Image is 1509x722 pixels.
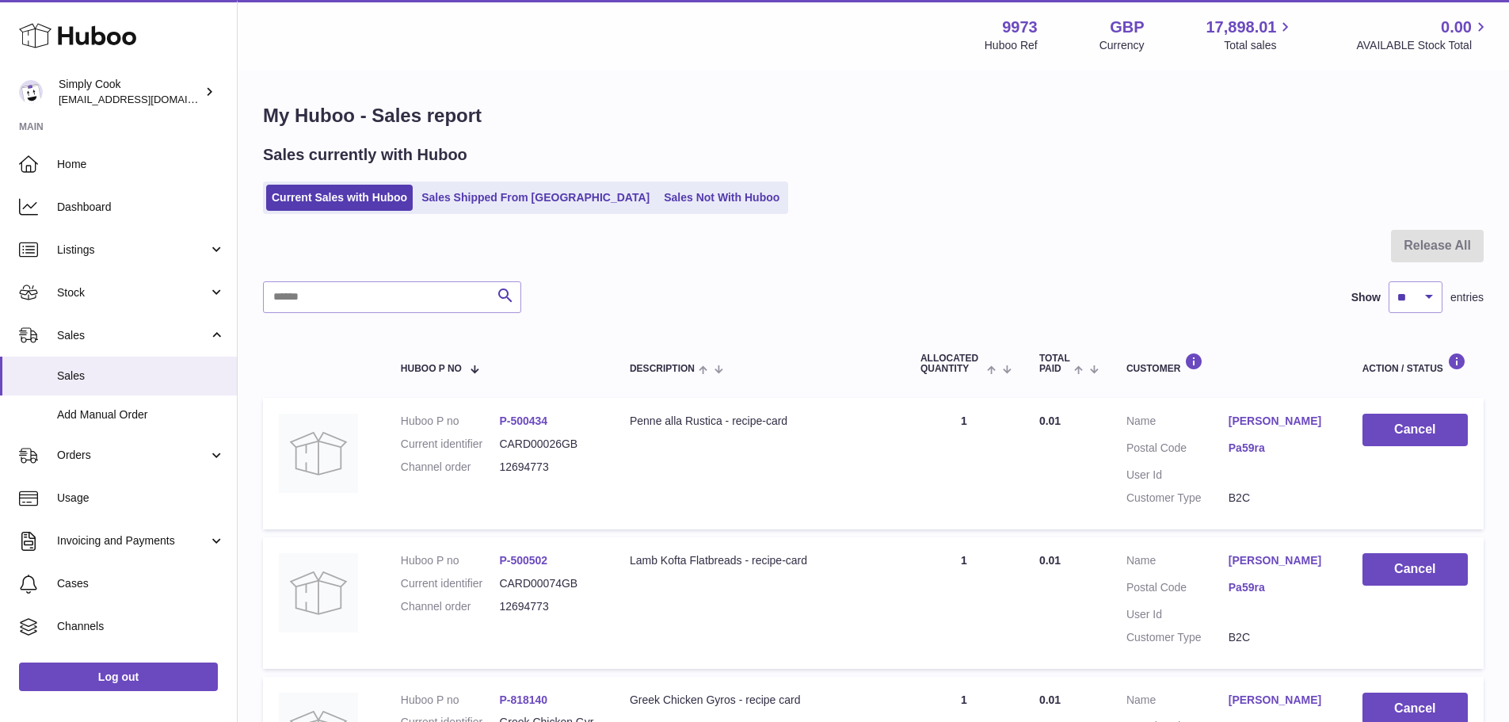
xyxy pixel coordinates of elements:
[401,460,500,475] dt: Channel order
[1229,553,1331,568] a: [PERSON_NAME]
[1362,414,1468,446] button: Cancel
[57,200,225,215] span: Dashboard
[401,364,462,374] span: Huboo P no
[57,619,225,634] span: Channels
[1126,607,1229,622] dt: User Id
[57,576,225,591] span: Cases
[1450,290,1484,305] span: entries
[1110,17,1144,38] strong: GBP
[630,553,889,568] div: Lamb Kofta Flatbreads - recipe-card
[920,353,983,374] span: ALLOCATED Quantity
[1126,491,1229,506] dt: Customer Type
[499,554,547,567] a: P-500502
[401,693,500,708] dt: Huboo P no
[1229,491,1331,506] dd: B2C
[1039,414,1061,427] span: 0.01
[1362,553,1468,586] button: Cancel
[1206,17,1294,53] a: 17,898.01 Total sales
[658,185,785,211] a: Sales Not With Huboo
[1126,553,1229,572] dt: Name
[905,537,1023,669] td: 1
[263,103,1484,128] h1: My Huboo - Sales report
[1224,38,1294,53] span: Total sales
[401,599,500,614] dt: Channel order
[1099,38,1145,53] div: Currency
[1126,414,1229,433] dt: Name
[57,243,208,258] span: Listings
[1126,353,1331,374] div: Customer
[1126,630,1229,645] dt: Customer Type
[19,80,43,104] img: internalAdmin-9973@internal.huboo.com
[57,285,208,300] span: Stock
[630,364,695,374] span: Description
[19,663,218,691] a: Log out
[57,448,208,463] span: Orders
[499,693,547,706] a: P-818140
[57,328,208,343] span: Sales
[1351,290,1381,305] label: Show
[499,460,598,475] dd: 12694773
[1039,554,1061,567] span: 0.01
[57,407,225,422] span: Add Manual Order
[1356,17,1490,53] a: 0.00 AVAILABLE Stock Total
[263,144,467,166] h2: Sales currently with Huboo
[279,414,358,493] img: no-photo.jpg
[401,414,500,429] dt: Huboo P no
[499,599,598,614] dd: 12694773
[1229,630,1331,645] dd: B2C
[1039,353,1070,374] span: Total paid
[499,576,598,591] dd: CARD00074GB
[985,38,1038,53] div: Huboo Ref
[630,414,889,429] div: Penne alla Rustica - recipe-card
[1126,693,1229,712] dt: Name
[1362,353,1468,374] div: Action / Status
[905,398,1023,529] td: 1
[1229,693,1331,708] a: [PERSON_NAME]
[1126,441,1229,460] dt: Postal Code
[401,576,500,591] dt: Current identifier
[1039,693,1061,706] span: 0.01
[57,491,225,506] span: Usage
[1206,17,1276,38] span: 17,898.01
[1356,38,1490,53] span: AVAILABLE Stock Total
[59,93,233,105] span: [EMAIL_ADDRESS][DOMAIN_NAME]
[57,369,225,384] span: Sales
[499,414,547,427] a: P-500434
[1229,580,1331,595] a: Pa59ra
[1229,441,1331,456] a: Pa59ra
[57,533,208,548] span: Invoicing and Payments
[401,437,500,452] dt: Current identifier
[1441,17,1472,38] span: 0.00
[416,185,655,211] a: Sales Shipped From [GEOGRAPHIC_DATA]
[499,437,598,452] dd: CARD00026GB
[59,77,201,107] div: Simply Cook
[1229,414,1331,429] a: [PERSON_NAME]
[266,185,413,211] a: Current Sales with Huboo
[630,693,889,708] div: Greek Chicken Gyros - recipe card
[57,157,225,172] span: Home
[1126,580,1229,599] dt: Postal Code
[401,553,500,568] dt: Huboo P no
[279,553,358,632] img: no-photo.jpg
[1126,468,1229,483] dt: User Id
[1002,17,1038,38] strong: 9973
